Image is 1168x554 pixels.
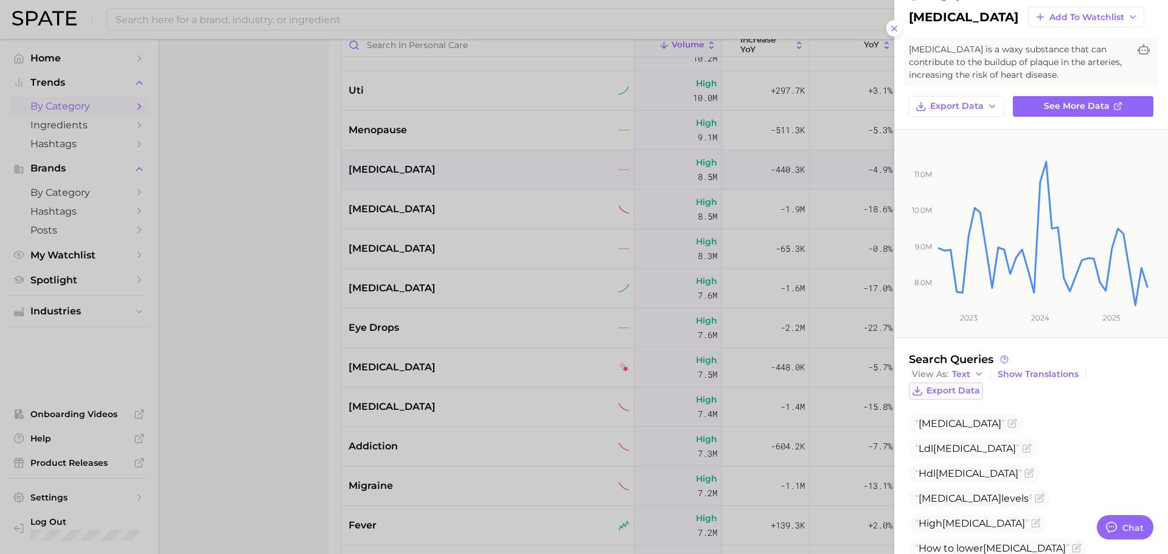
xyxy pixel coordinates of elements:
[909,10,1018,24] h2: [MEDICAL_DATA]
[909,383,983,400] button: Export Data
[1035,493,1045,503] button: Flag as miscategorized or irrelevant
[1022,443,1032,453] button: Flag as miscategorized or irrelevant
[983,542,1066,554] span: [MEDICAL_DATA]
[914,170,932,179] tspan: 11.0m
[915,518,1029,529] span: High
[909,353,1010,366] span: Search Queries
[909,366,987,382] button: View AsText
[919,493,1001,504] span: [MEDICAL_DATA]
[995,366,1082,383] button: Show Translations
[1013,96,1153,117] a: See more data
[952,371,970,378] span: Text
[915,468,1022,479] span: Hdl
[930,101,984,111] span: Export Data
[942,518,1025,529] span: [MEDICAL_DATA]
[1072,543,1082,553] button: Flag as miscategorized or irrelevant
[936,468,1018,479] span: [MEDICAL_DATA]
[912,206,932,215] tspan: 10.0m
[915,241,932,251] tspan: 9.0m
[1031,518,1041,528] button: Flag as miscategorized or irrelevant
[919,418,1001,429] span: [MEDICAL_DATA]
[1031,313,1049,322] tspan: 2024
[1049,12,1124,23] span: Add to Watchlist
[915,443,1020,454] span: Ldl
[912,371,948,378] span: View As
[1007,418,1017,428] button: Flag as miscategorized or irrelevant
[960,313,978,322] tspan: 2023
[915,493,1032,504] span: levels
[909,43,1129,81] span: [MEDICAL_DATA] is a waxy substance that can contribute to the buildup of plaque in the arteries, ...
[998,369,1079,379] span: Show Translations
[1024,468,1034,478] button: Flag as miscategorized or irrelevant
[1044,101,1110,111] span: See more data
[1028,7,1144,27] button: Add to Watchlist
[926,386,980,396] span: Export Data
[915,542,1069,554] span: How to lower
[1103,313,1121,322] tspan: 2025
[909,96,1004,117] button: Export Data
[914,277,932,286] tspan: 8.0m
[933,443,1016,454] span: [MEDICAL_DATA]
